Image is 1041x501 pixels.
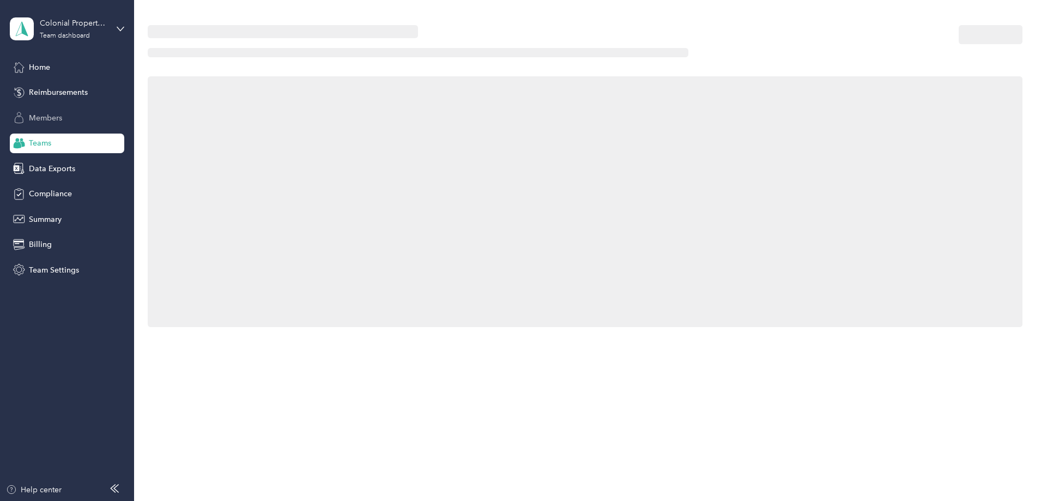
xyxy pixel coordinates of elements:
button: Help center [6,484,62,496]
div: Colonial Property Management [40,17,108,29]
span: Compliance [29,188,72,200]
span: Team Settings [29,264,79,276]
span: Home [29,62,50,73]
span: Teams [29,137,51,149]
span: Billing [29,239,52,250]
span: Reimbursements [29,87,88,98]
iframe: Everlance-gr Chat Button Frame [980,440,1041,501]
div: Team dashboard [40,33,90,39]
span: Members [29,112,62,124]
span: Summary [29,214,62,225]
span: Data Exports [29,163,75,174]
